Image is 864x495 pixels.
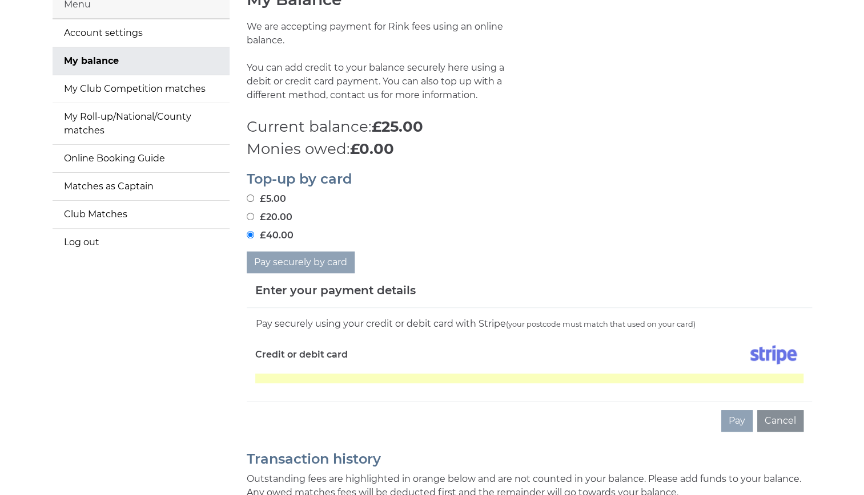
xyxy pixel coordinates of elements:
label: £40.00 [247,229,294,242]
small: (your postcode must match that used on your card) [506,320,696,328]
a: Online Booking Guide [53,145,230,172]
p: Monies owed: [247,138,812,160]
strong: £25.00 [372,117,423,136]
h2: Transaction history [247,452,812,466]
a: Log out [53,229,230,256]
a: Account settings [53,19,230,47]
a: My Club Competition matches [53,75,230,103]
p: Current balance: [247,116,812,138]
h5: Enter your payment details [255,282,416,299]
label: £20.00 [247,210,292,224]
label: £5.00 [247,192,286,206]
input: £40.00 [247,231,254,238]
strong: £0.00 [350,140,394,158]
div: Pay securely using your credit or debit card with Stripe [255,317,803,331]
a: My Roll-up/National/County matches [53,103,230,144]
button: Pay [721,410,753,432]
a: Club Matches [53,201,230,228]
button: Pay securely by card [247,251,355,273]
h2: Top-up by card [247,172,812,186]
button: Cancel [757,410,803,432]
label: Credit or debit card [255,340,348,369]
input: £5.00 [247,194,254,202]
a: Matches as Captain [53,173,230,200]
input: £20.00 [247,213,254,220]
p: We are accepting payment for Rink fees using an online balance. You can add credit to your balanc... [247,20,521,116]
a: My balance [53,47,230,75]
